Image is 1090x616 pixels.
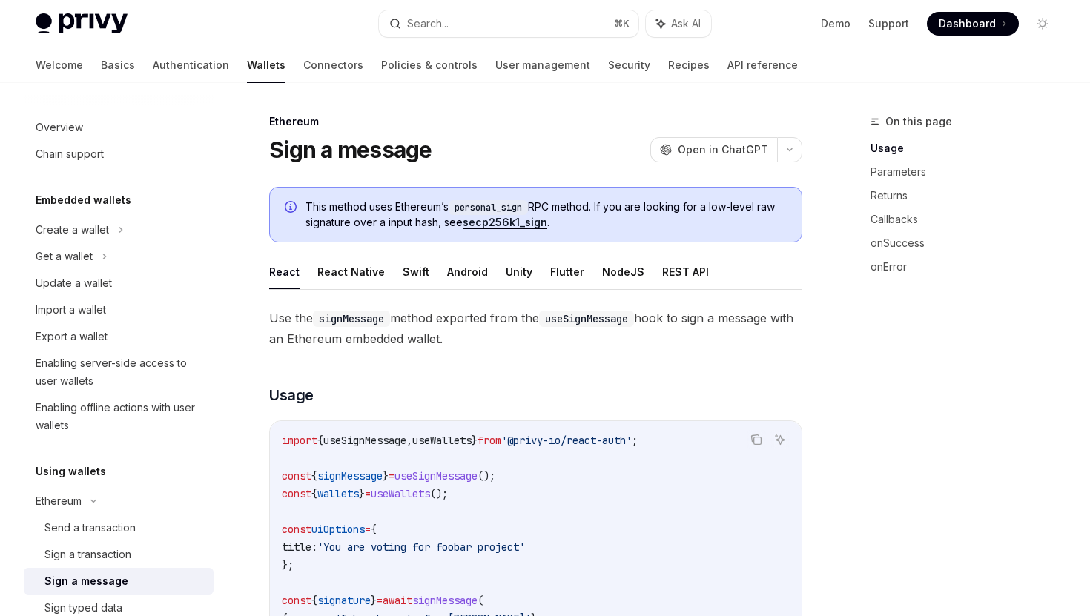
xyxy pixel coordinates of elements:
svg: Info [285,201,300,216]
a: Usage [871,136,1066,160]
code: signMessage [313,311,390,327]
button: Ask AI [770,430,790,449]
a: Sign a message [24,568,214,595]
a: Security [608,47,650,83]
a: Policies & controls [381,47,478,83]
a: Overview [24,114,214,141]
button: Swift [403,254,429,289]
span: Use the method exported from the hook to sign a message with an Ethereum embedded wallet. [269,308,802,349]
a: Support [868,16,909,31]
h5: Embedded wallets [36,191,131,209]
h5: Using wallets [36,463,106,480]
div: Sign a message [44,572,128,590]
a: Connectors [303,47,363,83]
span: wallets [317,487,359,500]
code: useSignMessage [539,311,634,327]
button: Android [447,254,488,289]
span: 'You are voting for foobar project' [317,540,525,554]
span: const [282,523,311,536]
span: signature [317,594,371,607]
span: signMessage [412,594,478,607]
a: onSuccess [871,231,1066,255]
span: { [311,594,317,607]
span: } [359,487,365,500]
span: { [311,469,317,483]
div: Overview [36,119,83,136]
a: Export a wallet [24,323,214,350]
span: from [478,434,501,447]
button: Copy the contents from the code block [747,430,766,449]
a: secp256k1_sign [463,216,547,229]
a: Chain support [24,141,214,168]
a: Wallets [247,47,285,83]
span: useWallets [371,487,430,500]
span: { [371,523,377,536]
span: } [472,434,478,447]
span: await [383,594,412,607]
a: Authentication [153,47,229,83]
div: Search... [407,15,449,33]
span: useSignMessage [323,434,406,447]
code: personal_sign [449,200,528,215]
span: This method uses Ethereum’s RPC method. If you are looking for a low-level raw signature over a i... [305,199,787,230]
a: Send a transaction [24,514,214,541]
button: React Native [317,254,385,289]
span: (); [478,469,495,483]
span: import [282,434,317,447]
div: Enabling server-side access to user wallets [36,354,205,390]
span: = [365,487,371,500]
span: title: [282,540,317,554]
a: Demo [821,16,850,31]
a: Import a wallet [24,297,214,323]
div: Import a wallet [36,301,106,319]
a: onError [871,255,1066,279]
span: On this page [885,113,952,130]
button: Open in ChatGPT [650,137,777,162]
h1: Sign a message [269,136,432,163]
span: (); [430,487,448,500]
span: { [311,487,317,500]
span: uiOptions [311,523,365,536]
span: const [282,594,311,607]
a: Callbacks [871,208,1066,231]
button: React [269,254,300,289]
span: = [365,523,371,536]
span: useWallets [412,434,472,447]
span: , [406,434,412,447]
a: API reference [727,47,798,83]
div: Sign a transaction [44,546,131,563]
span: ⌘ K [614,18,630,30]
div: Send a transaction [44,519,136,537]
span: Ask AI [671,16,701,31]
a: Enabling server-side access to user wallets [24,350,214,394]
a: Sign a transaction [24,541,214,568]
span: const [282,487,311,500]
div: Ethereum [36,492,82,510]
span: Dashboard [939,16,996,31]
div: Export a wallet [36,328,108,345]
div: Get a wallet [36,248,93,265]
a: User management [495,47,590,83]
button: Search...⌘K [379,10,638,37]
a: Recipes [668,47,710,83]
span: = [377,594,383,607]
button: Ask AI [646,10,711,37]
a: Update a wallet [24,270,214,297]
span: ( [478,594,483,607]
span: Usage [269,385,314,405]
span: '@privy-io/react-auth' [501,434,632,447]
span: useSignMessage [394,469,478,483]
span: ; [632,434,638,447]
button: Flutter [550,254,584,289]
span: }; [282,558,294,572]
span: } [371,594,377,607]
a: Basics [101,47,135,83]
span: { [317,434,323,447]
div: Ethereum [269,114,802,129]
span: Open in ChatGPT [678,142,768,157]
div: Chain support [36,145,104,163]
span: = [389,469,394,483]
div: Update a wallet [36,274,112,292]
button: NodeJS [602,254,644,289]
span: signMessage [317,469,383,483]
